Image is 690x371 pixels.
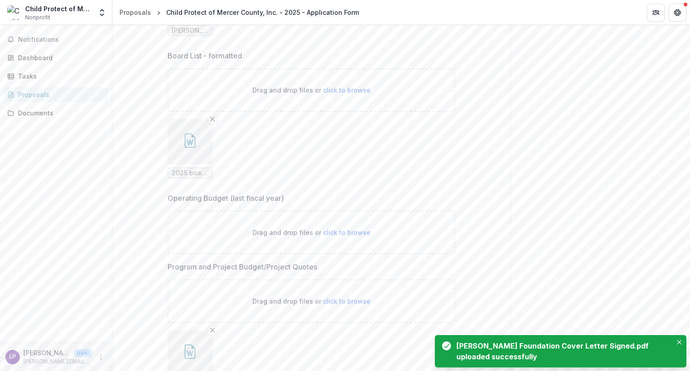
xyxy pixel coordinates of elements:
span: 2025 board contact list (2) (1).docx [172,169,208,177]
button: More [96,352,106,362]
img: Child Protect of Mercer County, Inc. [7,5,22,20]
div: Child Protect of Mercer County, Inc. - 2025 - Application Form [166,8,359,17]
span: Notifications [18,36,105,44]
div: Proposals [18,90,101,99]
a: Dashboard [4,50,108,65]
div: Lindsay Pack [9,354,16,360]
div: Documents [18,108,101,118]
button: Open entity switcher [96,4,108,22]
span: click to browse [323,86,371,94]
p: [PERSON_NAME][EMAIL_ADDRESS][DOMAIN_NAME] [23,358,92,366]
a: Proposals [116,6,155,19]
div: Remove File2025 board contact list (2) (1).docx [168,119,212,178]
p: Program and Project Budget/Project Quotes [168,261,317,272]
a: Tasks [4,69,108,84]
button: Notifications [4,32,108,47]
div: Proposals [119,8,151,17]
button: Partners [647,4,665,22]
span: click to browse [323,229,371,236]
p: [PERSON_NAME] [23,348,70,358]
button: Close [674,337,685,348]
span: click to browse [323,297,371,305]
span: [PERSON_NAME] Foundation Cover Letter Signed.pdf [172,27,208,35]
div: Dashboard [18,53,101,62]
button: Remove File [207,114,218,124]
p: Drag and drop files or [252,296,371,306]
button: Remove File [207,325,218,336]
div: Notifications-bottom-right [431,331,690,371]
nav: breadcrumb [116,6,363,19]
p: Operating Budget (last fiscal year) [168,193,284,203]
span: Nonprofit [25,13,50,22]
p: Drag and drop files or [252,85,371,95]
p: Board List - formatted [168,50,242,61]
div: [PERSON_NAME] Foundation Cover Letter Signed.pdf uploaded successfully [456,340,668,362]
a: Documents [4,106,108,120]
button: Get Help [668,4,686,22]
a: Proposals [4,87,108,102]
div: Tasks [18,71,101,81]
p: Drag and drop files or [252,228,371,237]
p: User [74,349,92,357]
div: Child Protect of Mercer County, Inc. [25,4,92,13]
